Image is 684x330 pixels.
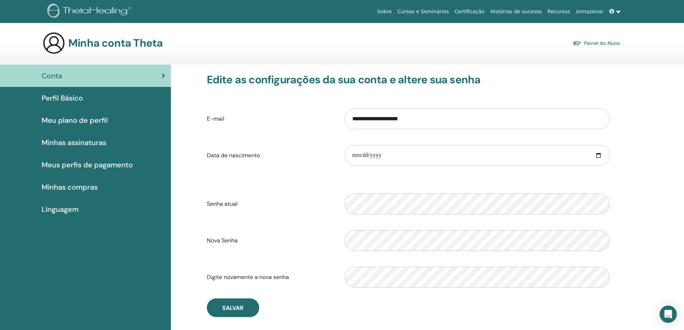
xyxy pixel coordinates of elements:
[42,70,62,81] span: Conta
[42,115,108,126] span: Meu plano de perfil
[222,304,243,312] span: Salvar
[545,5,573,18] a: Recursos
[207,298,259,317] button: Salvar
[488,5,545,18] a: Histórias de sucesso
[573,5,606,18] a: Armazenar
[42,137,106,148] span: Minhas assinaturas
[374,5,395,18] a: Sobre
[42,159,133,170] span: Meus perfis de pagamento
[42,182,98,192] span: Minhas compras
[207,73,610,86] h3: Edite as configurações da sua conta e altere sua senha
[47,4,133,20] img: logo.png
[42,93,83,103] span: Perfil Básico
[68,37,163,50] h3: Minha conta Theta
[573,38,620,48] a: Painel do Aluno
[660,306,677,323] div: Open Intercom Messenger
[201,270,339,284] label: Digite novamente a nova senha
[201,149,339,162] label: Data de nascimento
[395,5,452,18] a: Cursos e Seminários
[452,5,487,18] a: Certificação
[42,32,65,55] img: generic-user-icon.jpg
[201,112,339,126] label: E-mail
[42,204,79,215] span: Linguagem
[201,197,339,211] label: Senha atual
[573,40,581,46] img: graduation-cap.svg
[201,234,339,247] label: Nova Senha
